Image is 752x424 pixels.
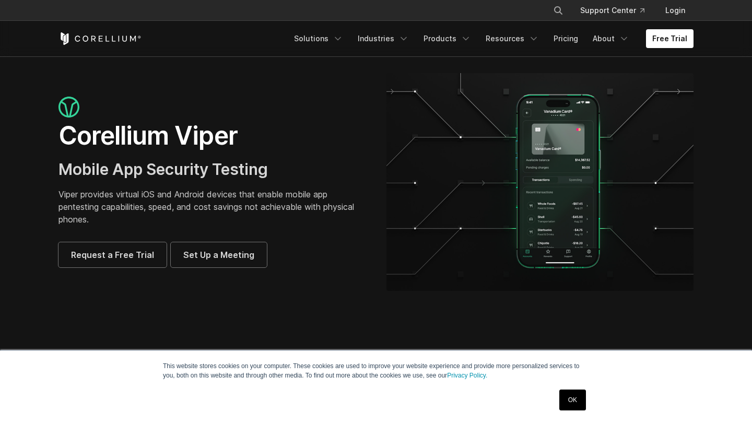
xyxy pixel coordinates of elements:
[58,32,142,45] a: Corellium Home
[171,242,267,267] a: Set Up a Meeting
[351,29,415,48] a: Industries
[58,188,366,226] p: Viper provides virtual iOS and Android devices that enable mobile app pentesting capabilities, sp...
[547,29,584,48] a: Pricing
[479,29,545,48] a: Resources
[540,1,694,20] div: Navigation Menu
[559,390,586,410] a: OK
[417,29,477,48] a: Products
[58,242,167,267] a: Request a Free Trial
[572,1,653,20] a: Support Center
[386,73,694,291] img: viper_hero
[586,29,636,48] a: About
[58,97,79,118] img: viper_icon_large
[447,372,487,379] a: Privacy Policy.
[288,29,349,48] a: Solutions
[58,160,268,179] span: Mobile App Security Testing
[163,361,589,380] p: This website stores cookies on your computer. These cookies are used to improve your website expe...
[71,249,154,261] span: Request a Free Trial
[58,120,366,151] h1: Corellium Viper
[183,249,254,261] span: Set Up a Meeting
[288,29,694,48] div: Navigation Menu
[549,1,568,20] button: Search
[646,29,694,48] a: Free Trial
[657,1,694,20] a: Login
